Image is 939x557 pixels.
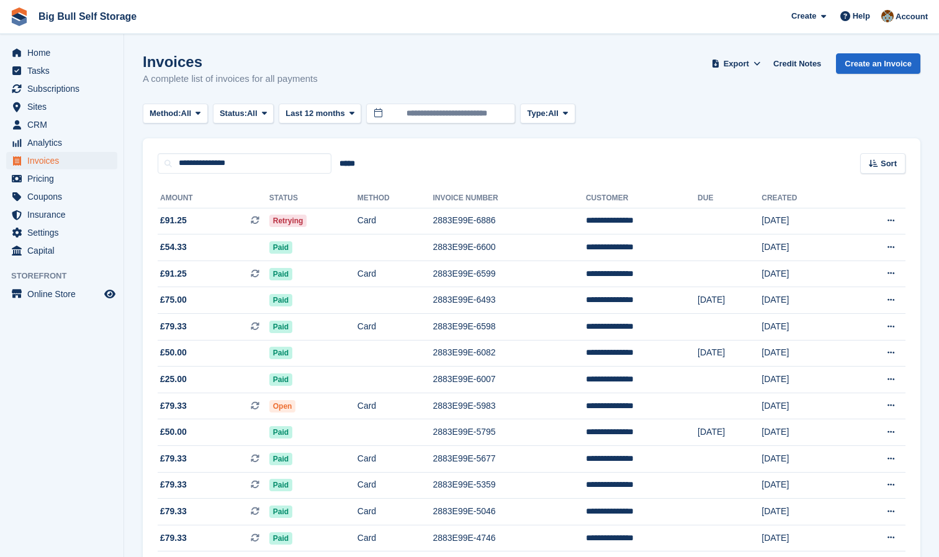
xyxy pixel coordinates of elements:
[269,241,292,254] span: Paid
[762,234,845,261] td: [DATE]
[6,134,117,151] a: menu
[160,267,187,280] span: £91.25
[762,472,845,499] td: [DATE]
[791,10,816,22] span: Create
[6,116,117,133] a: menu
[698,419,762,446] td: [DATE]
[6,80,117,97] a: menu
[27,206,102,223] span: Insurance
[520,104,575,124] button: Type: All
[160,452,187,465] span: £79.33
[181,107,192,120] span: All
[433,367,586,393] td: 2883E99E-6007
[27,152,102,169] span: Invoices
[433,287,586,314] td: 2883E99E-6493
[11,270,124,282] span: Storefront
[143,53,318,70] h1: Invoices
[836,53,920,74] a: Create an Invoice
[269,215,307,227] span: Retrying
[269,479,292,491] span: Paid
[6,224,117,241] a: menu
[160,293,187,306] span: £75.00
[762,499,845,525] td: [DATE]
[762,340,845,367] td: [DATE]
[762,189,845,208] th: Created
[433,525,586,551] td: 2883E99E-4746
[27,80,102,97] span: Subscriptions
[433,208,586,234] td: 2883E99E-6886
[527,107,548,120] span: Type:
[27,44,102,61] span: Home
[433,234,586,261] td: 2883E99E-6600
[27,224,102,241] span: Settings
[213,104,274,124] button: Status: All
[160,241,187,254] span: £54.33
[160,320,187,333] span: £79.33
[160,214,187,227] span: £91.25
[285,107,344,120] span: Last 12 months
[357,446,433,473] td: Card
[160,532,187,545] span: £79.33
[158,189,269,208] th: Amount
[27,242,102,259] span: Capital
[27,285,102,303] span: Online Store
[709,53,763,74] button: Export
[269,268,292,280] span: Paid
[762,525,845,551] td: [DATE]
[853,10,870,22] span: Help
[10,7,29,26] img: stora-icon-8386f47178a22dfd0bd8f6a31ec36ba5ce8667c1dd55bd0f319d3a0aa187defe.svg
[27,116,102,133] span: CRM
[269,321,292,333] span: Paid
[143,104,208,124] button: Method: All
[762,419,845,446] td: [DATE]
[269,400,296,412] span: Open
[6,98,117,115] a: menu
[548,107,559,120] span: All
[269,426,292,439] span: Paid
[160,478,187,491] span: £79.33
[27,62,102,79] span: Tasks
[698,287,762,314] td: [DATE]
[150,107,181,120] span: Method:
[762,314,845,341] td: [DATE]
[357,525,433,551] td: Card
[247,107,258,120] span: All
[724,58,749,70] span: Export
[160,346,187,359] span: £50.00
[220,107,247,120] span: Status:
[768,53,826,74] a: Credit Notes
[269,189,357,208] th: Status
[433,340,586,367] td: 2883E99E-6082
[357,189,433,208] th: Method
[357,208,433,234] td: Card
[762,208,845,234] td: [DATE]
[698,340,762,367] td: [DATE]
[27,134,102,151] span: Analytics
[357,261,433,287] td: Card
[27,170,102,187] span: Pricing
[762,367,845,393] td: [DATE]
[357,472,433,499] td: Card
[433,314,586,341] td: 2883E99E-6598
[357,499,433,525] td: Card
[433,261,586,287] td: 2883E99E-6599
[269,506,292,518] span: Paid
[762,446,845,473] td: [DATE]
[6,44,117,61] a: menu
[762,393,845,419] td: [DATE]
[34,6,142,27] a: Big Bull Self Storage
[357,393,433,419] td: Card
[433,419,586,446] td: 2883E99E-5795
[433,499,586,525] td: 2883E99E-5046
[269,453,292,465] span: Paid
[6,170,117,187] a: menu
[762,287,845,314] td: [DATE]
[6,62,117,79] a: menu
[433,472,586,499] td: 2883E99E-5359
[586,189,698,208] th: Customer
[433,446,586,473] td: 2883E99E-5677
[269,532,292,545] span: Paid
[433,393,586,419] td: 2883E99E-5983
[6,188,117,205] a: menu
[27,98,102,115] span: Sites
